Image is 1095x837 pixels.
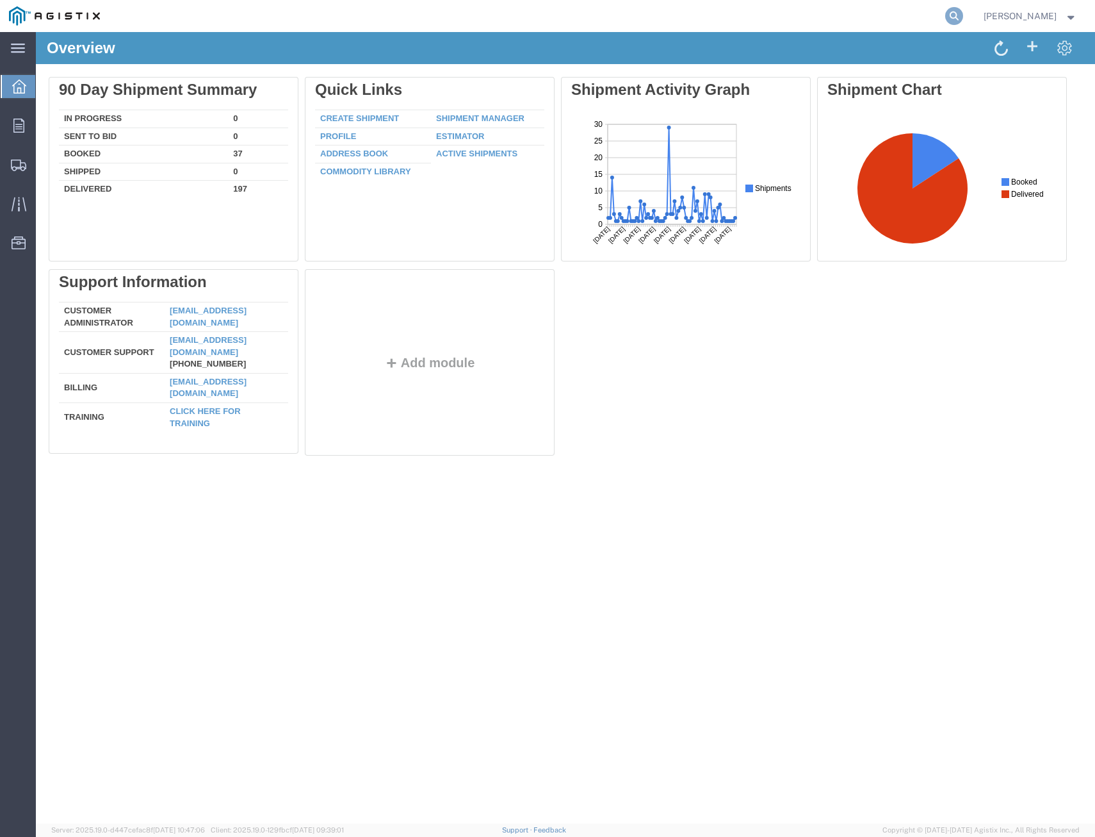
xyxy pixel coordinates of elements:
text: [DATE] [36,110,55,129]
text: [DATE] [96,110,115,129]
td: Billing [23,341,129,370]
span: Server: 2025.19.0-d447cefac8f [51,826,205,834]
a: Create Shipment [284,81,363,91]
a: Shipment Manager [400,81,489,91]
td: Customer Support [23,300,129,342]
td: 0 [192,95,252,113]
a: Commodity Library [284,135,375,144]
td: 197 [192,149,252,163]
text: 20 [23,38,32,47]
text: Shipments [184,69,220,78]
td: Shipped [23,131,192,149]
div: Support Information [23,241,252,259]
td: Booked [23,113,192,131]
a: Estimator [400,99,448,109]
a: [EMAIL_ADDRESS][DOMAIN_NAME] [134,303,211,325]
button: [PERSON_NAME] [983,8,1078,24]
a: Click here for training [134,374,205,396]
iframe: FS Legacy Container [36,32,1095,824]
div: Quick Links [279,49,508,67]
text: [DATE] [81,110,101,129]
text: Booked [184,62,210,71]
a: [EMAIL_ADDRESS][DOMAIN_NAME] [134,274,211,295]
td: 37 [192,113,252,131]
a: Support [502,826,534,834]
img: logo [9,6,100,26]
td: Customer Administrator [23,270,129,300]
text: [DATE] [51,110,70,129]
td: 0 [192,78,252,96]
text: 30 [23,4,32,13]
span: Copyright © [DATE]-[DATE] Agistix Inc., All Rights Reserved [882,825,1080,836]
div: Shipment Activity Graph [535,49,765,67]
text: 0 [27,104,31,113]
span: Leilani Castellanos [984,9,1057,23]
text: Delivered [184,74,216,83]
text: 25 [23,21,32,30]
a: Feedback [533,826,566,834]
text: 15 [23,54,32,63]
a: Address Book [284,117,352,126]
span: Client: 2025.19.0-129fbcf [211,826,344,834]
text: 5 [27,88,31,97]
td: Training [23,370,129,397]
div: Shipment Chart [791,49,1021,67]
text: 10 [23,71,32,80]
td: Sent To Bid [23,95,192,113]
td: Delivered [23,149,192,163]
a: Profile [284,99,320,109]
text: [DATE] [20,110,40,129]
text: [DATE] [142,110,161,129]
text: [DATE] [127,110,146,129]
td: [PHONE_NUMBER] [129,300,252,342]
span: [DATE] 10:47:06 [153,826,205,834]
button: Add module [345,324,443,338]
text: [DATE] [66,110,85,129]
text: [DATE] [111,110,131,129]
td: 0 [192,131,252,149]
span: [DATE] 09:39:01 [292,826,344,834]
a: Active Shipments [400,117,482,126]
a: [EMAIL_ADDRESS][DOMAIN_NAME] [134,345,211,367]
